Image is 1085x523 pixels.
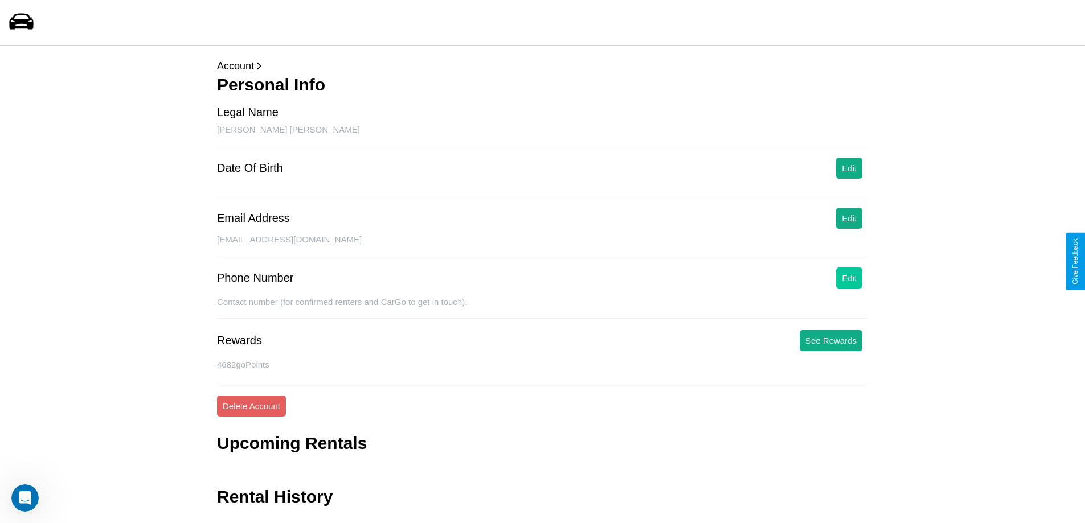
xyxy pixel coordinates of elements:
h3: Upcoming Rentals [217,434,367,453]
button: Delete Account [217,396,286,417]
button: Edit [836,208,862,229]
div: Contact number (for confirmed renters and CarGo to get in touch). [217,297,868,319]
div: Give Feedback [1071,238,1079,285]
button: Edit [836,158,862,179]
p: 4682 goPoints [217,357,868,372]
div: Phone Number [217,271,294,285]
div: Date Of Birth [217,162,283,175]
p: Account [217,57,868,75]
h3: Personal Info [217,75,868,94]
div: Rewards [217,334,262,347]
div: [PERSON_NAME] [PERSON_NAME] [217,125,868,146]
div: Email Address [217,212,290,225]
button: Edit [836,267,862,289]
button: See Rewards [800,330,862,351]
div: Legal Name [217,106,279,119]
iframe: Intercom live chat [11,484,39,512]
h3: Rental History [217,487,333,506]
div: [EMAIL_ADDRESS][DOMAIN_NAME] [217,234,868,256]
